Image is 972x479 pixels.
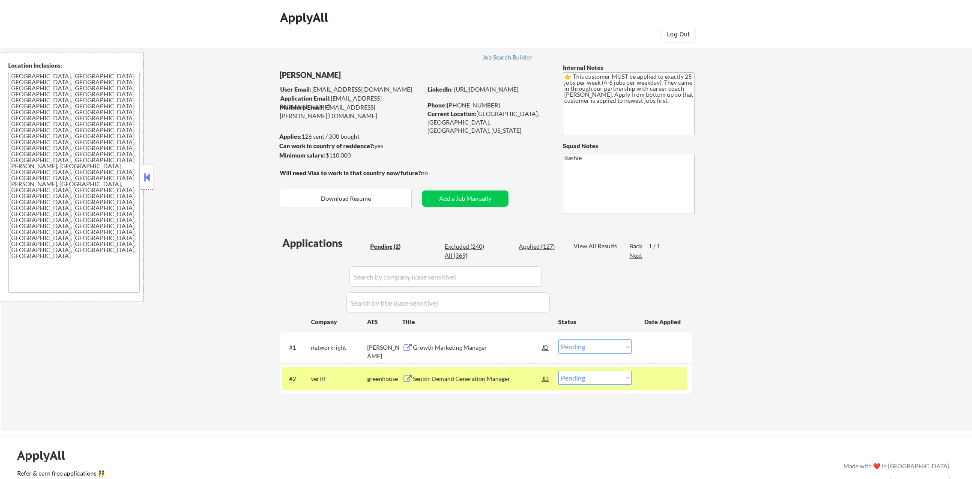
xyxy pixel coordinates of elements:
[282,238,367,248] div: Applications
[445,242,487,251] div: Excluded (240)
[17,448,75,463] div: ApplyAll
[541,371,550,386] div: JD
[8,61,140,70] div: Location Inclusions:
[279,133,302,140] strong: Applies:
[428,101,447,109] strong: Phone:
[311,375,367,383] div: veriff
[279,142,419,150] div: yes
[311,318,367,326] div: Company
[367,318,402,326] div: ATS
[279,132,422,141] div: 126 sent / 300 bought
[280,95,331,102] strong: Application Email:
[428,101,549,110] div: [PHONE_NUMBER]
[289,375,304,383] div: #2
[519,242,562,251] div: Applied (127)
[541,339,550,355] div: JD
[349,266,542,287] input: Search by company (case sensitive)
[280,10,331,25] div: ApplyAll
[280,104,324,111] strong: Mailslurp Email:
[413,375,542,383] div: Senior Demand Generation Manager
[644,318,682,326] div: Date Applied
[280,94,422,111] div: [EMAIL_ADDRESS][DOMAIN_NAME]
[421,169,446,177] div: no
[346,292,550,313] input: Search by title (case sensitive)
[558,314,632,329] div: Status
[367,375,402,383] div: greenhouse
[482,54,532,62] a: Job Search Builder
[563,142,695,150] div: Squad Notes
[428,86,453,93] strong: LinkedIn:
[482,54,532,60] div: Job Search Builder
[649,242,668,250] div: 1 / 1
[445,251,487,260] div: All (369)
[289,343,304,352] div: #1
[370,242,413,251] div: Pending (2)
[428,110,549,135] div: [GEOGRAPHIC_DATA], [GEOGRAPHIC_DATA], [GEOGRAPHIC_DATA], [US_STATE]
[629,251,643,260] div: Next
[280,86,311,93] strong: User Email:
[280,70,456,80] div: [PERSON_NAME]
[279,152,326,159] strong: Minimum salary:
[311,343,367,352] div: networkright
[280,103,422,120] div: [EMAIL_ADDRESS][PERSON_NAME][DOMAIN_NAME]
[280,85,422,94] div: [EMAIL_ADDRESS][DOMAIN_NAME]
[574,242,619,250] div: View All Results
[367,343,402,360] div: [PERSON_NAME]
[279,142,374,149] strong: Can work in country of residence?:
[454,86,518,93] a: [URL][DOMAIN_NAME]
[422,190,508,207] button: Add a Job Manually
[661,26,696,43] button: Log Out
[413,343,542,352] div: Growth Marketing Manager
[280,189,412,208] button: Download Resume
[279,151,422,160] div: $110,000
[428,110,476,117] strong: Current Location:
[402,318,550,326] div: Title
[563,63,695,72] div: Internal Notes
[280,169,422,176] strong: Will need Visa to work in that country now/future?:
[629,242,643,250] div: Back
